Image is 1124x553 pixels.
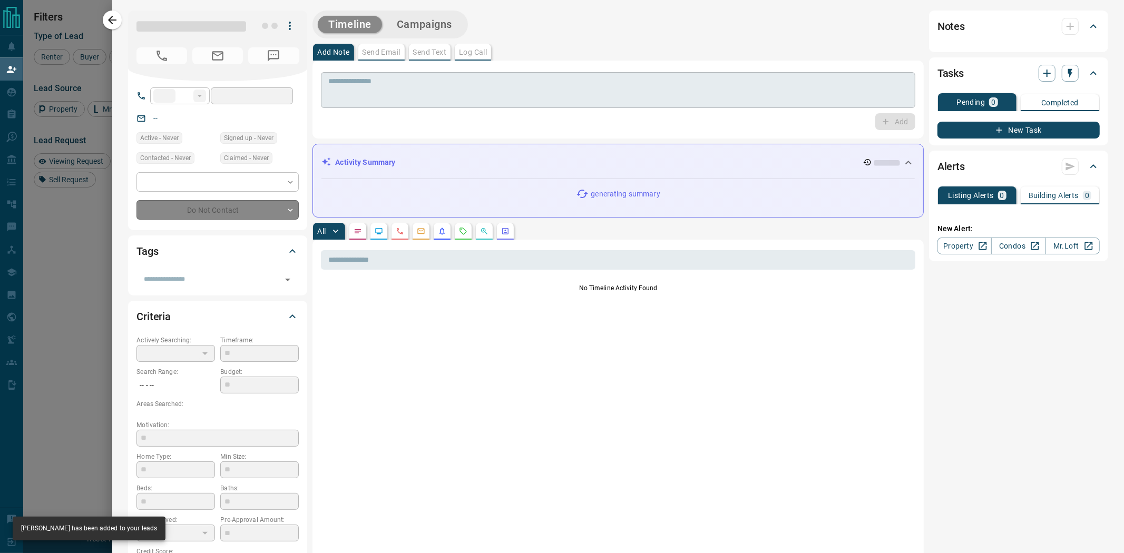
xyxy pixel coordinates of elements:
p: generating summary [591,189,660,200]
span: Signed up - Never [224,133,273,143]
p: 0 [991,98,995,106]
p: All [317,228,326,235]
svg: Emails [417,227,425,235]
svg: Listing Alerts [438,227,446,235]
a: Condos [991,238,1045,254]
p: 0 [1000,192,1004,199]
button: Timeline [318,16,382,33]
p: Listing Alerts [948,192,994,199]
svg: Opportunities [480,227,488,235]
span: No Email [192,47,243,64]
p: -- - -- [136,377,215,394]
p: 0 [1085,192,1089,199]
span: Contacted - Never [140,153,191,163]
span: No Number [136,47,187,64]
svg: Lead Browsing Activity [375,227,383,235]
div: Do Not Contact [136,200,299,220]
span: Active - Never [140,133,179,143]
div: [PERSON_NAME] has been added to your leads [21,520,157,537]
button: New Task [937,122,1100,139]
p: Min Size: [220,452,299,461]
p: Activity Summary [335,157,395,168]
div: Alerts [937,154,1100,179]
button: Campaigns [386,16,463,33]
svg: Notes [354,227,362,235]
button: Open [280,272,295,287]
div: Notes [937,14,1100,39]
a: Mr.Loft [1045,238,1100,254]
p: Pending [956,98,985,106]
h2: Tags [136,243,158,260]
div: Criteria [136,304,299,329]
div: Tasks [937,61,1100,86]
p: Actively Searching: [136,335,215,345]
p: Areas Searched: [136,399,299,409]
p: Baths: [220,483,299,493]
p: Add Note [317,48,349,56]
svg: Agent Actions [501,227,510,235]
p: Building Alerts [1029,192,1079,199]
div: Tags [136,239,299,264]
h2: Tasks [937,65,964,82]
p: Pre-Approved: [136,515,215,525]
span: Claimed - Never [224,153,269,163]
p: No Timeline Activity Found [321,283,915,293]
h2: Notes [937,18,965,35]
div: Activity Summary [321,153,915,172]
p: New Alert: [937,223,1100,234]
a: Property [937,238,992,254]
h2: Alerts [937,158,965,175]
svg: Requests [459,227,467,235]
p: Pre-Approval Amount: [220,515,299,525]
p: Completed [1041,99,1079,106]
svg: Calls [396,227,404,235]
p: Budget: [220,367,299,377]
span: No Number [248,47,299,64]
a: -- [153,114,158,122]
p: Home Type: [136,452,215,461]
p: Beds: [136,483,215,493]
h2: Criteria [136,308,171,325]
p: Timeframe: [220,335,299,345]
p: Motivation: [136,420,299,430]
p: Search Range: [136,367,215,377]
